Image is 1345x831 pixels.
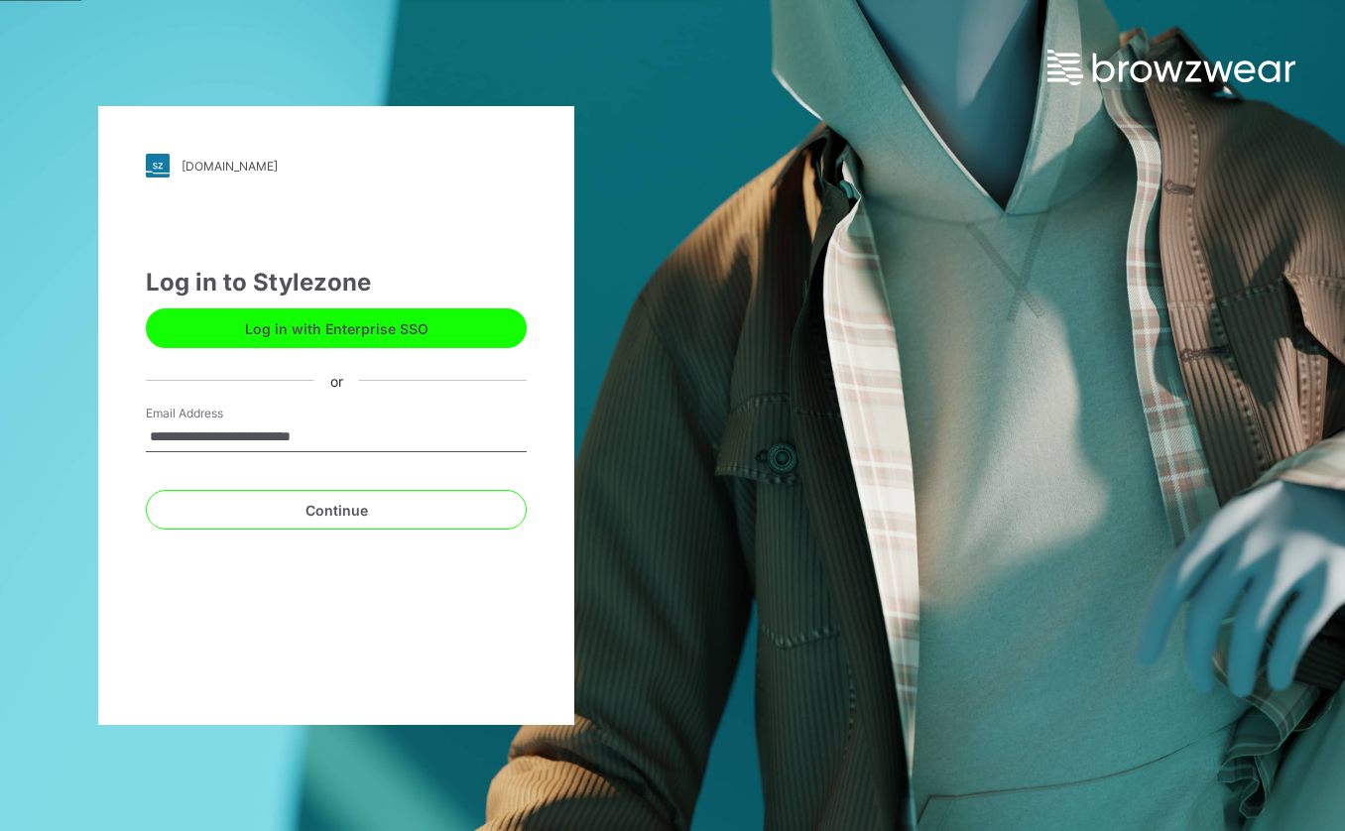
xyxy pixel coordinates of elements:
div: Log in to Stylezone [146,265,527,300]
img: browzwear-logo.e42bd6dac1945053ebaf764b6aa21510.svg [1047,50,1295,85]
button: Continue [146,490,527,530]
label: Email Address [146,405,285,422]
a: [DOMAIN_NAME] [146,154,527,178]
div: or [314,370,359,391]
button: Log in with Enterprise SSO [146,308,527,348]
img: stylezone-logo.562084cfcfab977791bfbf7441f1a819.svg [146,154,170,178]
div: [DOMAIN_NAME] [182,159,278,174]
